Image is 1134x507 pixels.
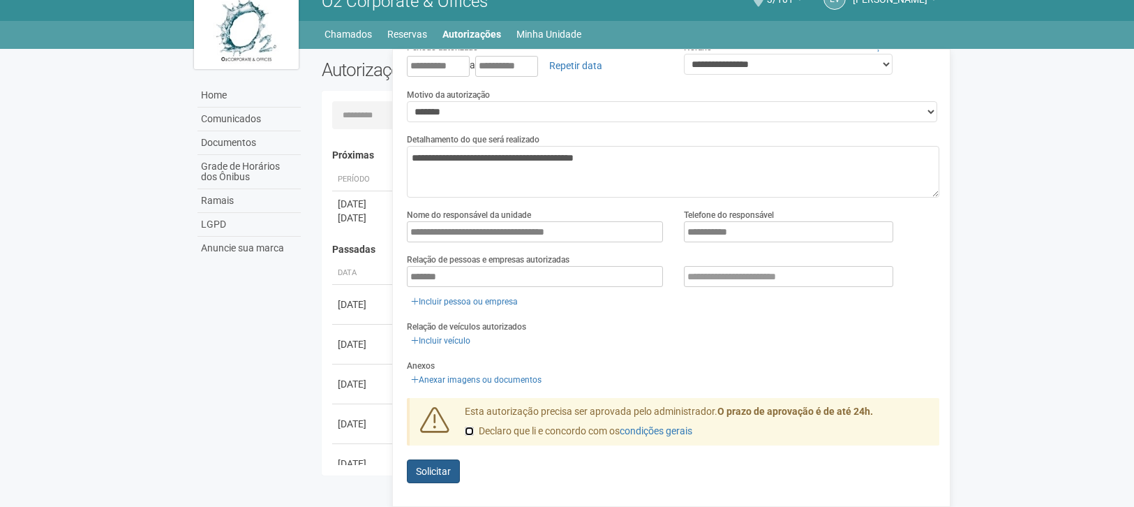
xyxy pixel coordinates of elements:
[338,337,389,351] div: [DATE]
[516,24,581,44] a: Minha Unidade
[197,237,301,260] a: Anuncie sua marca
[407,253,569,266] label: Relação de pessoas e empresas autorizadas
[332,244,930,255] h4: Passadas
[197,84,301,108] a: Home
[338,211,389,225] div: [DATE]
[407,89,490,101] label: Motivo da autorização
[540,54,611,78] a: Repetir data
[338,457,389,471] div: [DATE]
[407,360,435,372] label: Anexos
[338,377,389,391] div: [DATE]
[197,155,301,189] a: Grade de Horários dos Ônibus
[322,59,620,80] h2: Autorizações
[332,168,395,191] th: Período
[407,294,522,309] a: Incluir pessoa ou empresa
[197,131,301,155] a: Documentos
[387,24,427,44] a: Reservas
[684,209,774,221] label: Telefone do responsável
[324,24,372,44] a: Chamados
[442,24,501,44] a: Autorizações
[465,425,692,439] label: Declaro que li e concordo com os
[407,321,526,333] label: Relação de veículos autorizados
[338,297,389,311] div: [DATE]
[407,333,475,348] a: Incluir veículo
[338,417,389,431] div: [DATE]
[332,262,395,285] th: Data
[407,54,663,78] div: a
[338,197,389,211] div: [DATE]
[454,405,940,446] div: Esta autorização precisa ser aprovada pelo administrador.
[620,425,692,436] a: condições gerais
[197,213,301,237] a: LGPD
[197,108,301,131] a: Comunicados
[465,427,474,436] input: Declaro que li e concordo com oscondições gerais
[407,372,546,388] a: Anexar imagens ou documentos
[407,209,531,221] label: Nome do responsável da unidade
[717,406,873,417] strong: O prazo de aprovação é de até 24h.
[332,150,930,161] h4: Próximas
[407,133,539,146] label: Detalhamento do que será realizado
[197,189,301,213] a: Ramais
[407,460,460,483] button: Solicitar
[416,466,451,477] span: Solicitar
